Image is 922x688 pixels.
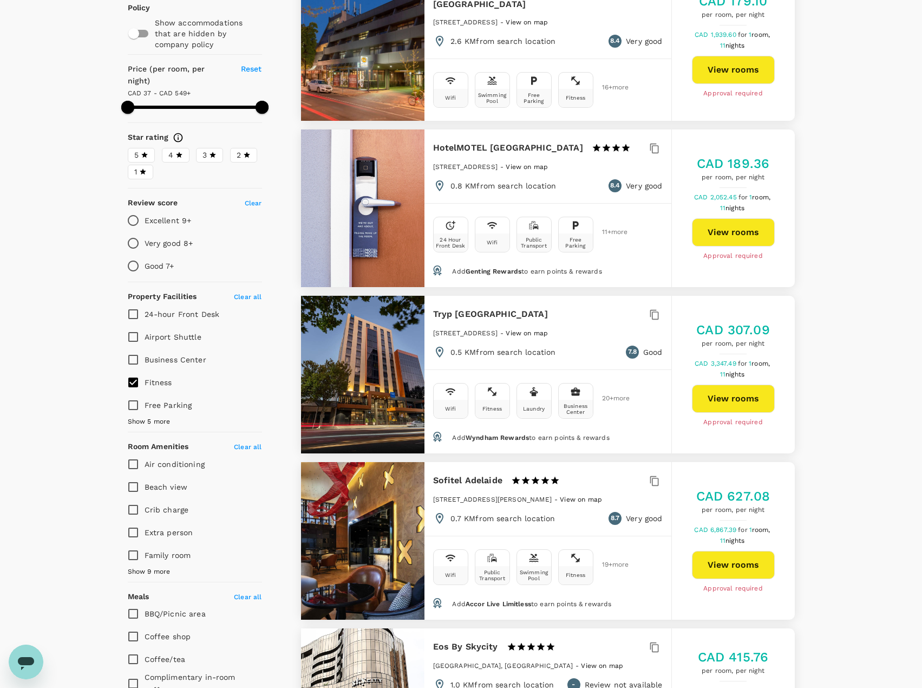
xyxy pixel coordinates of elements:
h6: Review score [128,197,178,209]
p: Very good [626,36,662,47]
span: Add to earn points & rewards [452,600,611,608]
div: Public Transport [478,569,507,581]
button: View rooms [692,218,775,246]
span: Accor Live Limitless [466,600,531,608]
span: 7.8 [628,347,637,358]
p: Show accommodations that are hidden by company policy [155,17,261,50]
p: Policy [128,2,135,13]
h5: CAD 627.08 [696,488,770,505]
span: Fitness [145,378,172,387]
span: Clear all [234,593,261,601]
span: Genting Rewards [466,268,521,275]
span: Add to earn points & rewards [452,434,609,442]
span: room, [752,193,770,201]
h6: Tryp [GEOGRAPHIC_DATA] [433,307,548,322]
span: room, [751,360,770,367]
svg: Star ratings are awarded to properties to represent the quality of services, facilities, and amen... [173,132,184,143]
a: View on map [506,17,548,26]
span: per room, per night [696,505,770,516]
span: [GEOGRAPHIC_DATA], [GEOGRAPHIC_DATA] [433,662,573,670]
span: 20 + more [602,395,618,402]
span: 8.4 [610,180,620,191]
span: 16 + more [602,84,618,91]
div: Swimming Pool [519,569,549,581]
span: Add to earn points & rewards [452,268,601,275]
span: CAD 3,347.49 [695,360,738,367]
span: 1 [749,193,772,201]
button: View rooms [692,385,775,413]
div: Wifi [445,406,456,412]
span: for [738,193,749,201]
a: View on map [560,495,602,503]
button: View rooms [692,551,775,579]
span: [STREET_ADDRESS][PERSON_NAME] [433,496,552,503]
span: Beach view [145,483,188,491]
span: CAD 37 - CAD 549+ [128,89,191,97]
span: 1 [749,526,772,534]
h5: CAD 415.76 [698,648,769,666]
button: View rooms [692,56,775,84]
h6: HotelMOTEL [GEOGRAPHIC_DATA] [433,140,583,155]
span: for [738,31,749,38]
span: per room, per night [697,172,770,183]
span: Approval required [703,88,763,99]
div: Free Parking [561,237,591,249]
h6: Meals [128,591,149,603]
span: View on map [506,163,548,171]
h5: CAD 189.36 [697,155,770,172]
span: Approval required [703,583,763,594]
span: Family room [145,551,191,560]
span: Clear [245,199,262,207]
span: 4 [168,150,173,161]
h6: Price (per room, per night) [128,63,228,87]
span: per room, per night [699,10,768,21]
span: [STREET_ADDRESS] [433,163,498,171]
span: Clear all [234,443,261,451]
div: Fitness [566,572,585,578]
span: - [500,18,506,26]
span: per room, per night [696,339,770,349]
span: 3 [202,150,207,161]
span: BBQ/Picnic area [145,609,206,618]
span: 1 [749,31,771,38]
div: Business Center [561,403,591,415]
span: View on map [506,18,548,26]
a: View on map [506,328,548,337]
span: 24-hour Front Desk [145,310,220,319]
div: Public Transport [519,237,549,249]
span: 11 [720,42,746,49]
span: Clear all [234,293,261,301]
span: [STREET_ADDRESS] [433,329,498,337]
span: nights [725,204,744,212]
span: 11 [720,537,746,544]
div: Swimming Pool [478,92,507,104]
span: Crib charge [145,505,189,514]
a: View on map [581,661,623,670]
div: Wifi [445,572,456,578]
span: for [738,526,749,534]
span: 1 [134,166,137,178]
span: 5 [134,150,139,161]
span: Approval required [703,417,763,428]
span: room, [751,31,770,38]
span: - [554,496,560,503]
span: 19 + more [602,561,618,568]
p: Very good [626,513,662,524]
span: Show 9 more [128,567,171,577]
span: nights [725,42,744,49]
p: Good [643,347,663,358]
div: Wifi [487,239,498,245]
h6: Eos By Skycity [433,639,498,654]
span: Reset [241,64,262,73]
span: per room, per night [698,666,769,677]
p: Very good 8+ [145,238,193,249]
span: nights [725,537,744,544]
span: View on map [506,329,548,337]
span: - [500,329,506,337]
h5: CAD 307.09 [696,321,770,339]
span: - [500,163,506,171]
span: Approval required [703,251,763,262]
